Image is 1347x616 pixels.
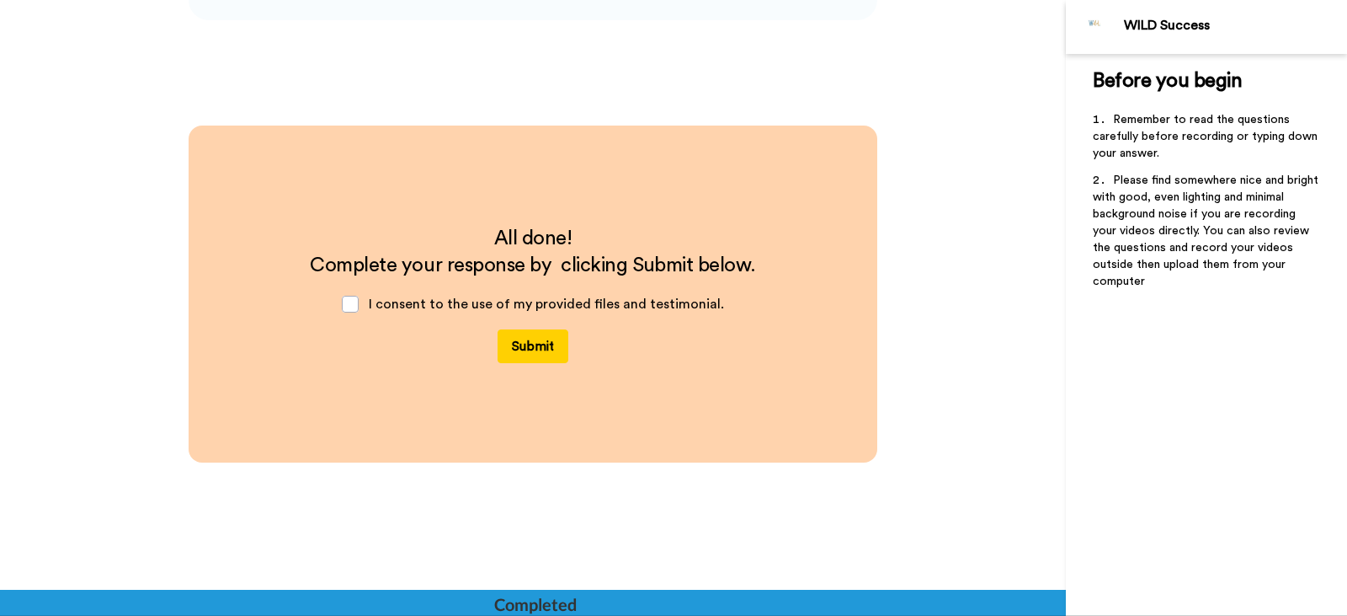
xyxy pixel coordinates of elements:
[1093,71,1242,91] span: Before you begin
[1093,114,1321,159] span: Remember to read the questions carefully before recording or typing down your answer.
[494,592,575,616] div: Completed
[498,329,568,363] button: Submit
[1075,7,1115,47] img: Profile Image
[369,297,724,311] span: I consent to the use of my provided files and testimonial.
[494,228,572,249] span: All done!
[310,255,755,276] span: Complete your response by clicking Submit below.
[1124,18,1346,34] div: WILD Success
[1093,174,1322,287] span: Please find somewhere nice and bright with good, even lighting and minimal background noise if yo...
